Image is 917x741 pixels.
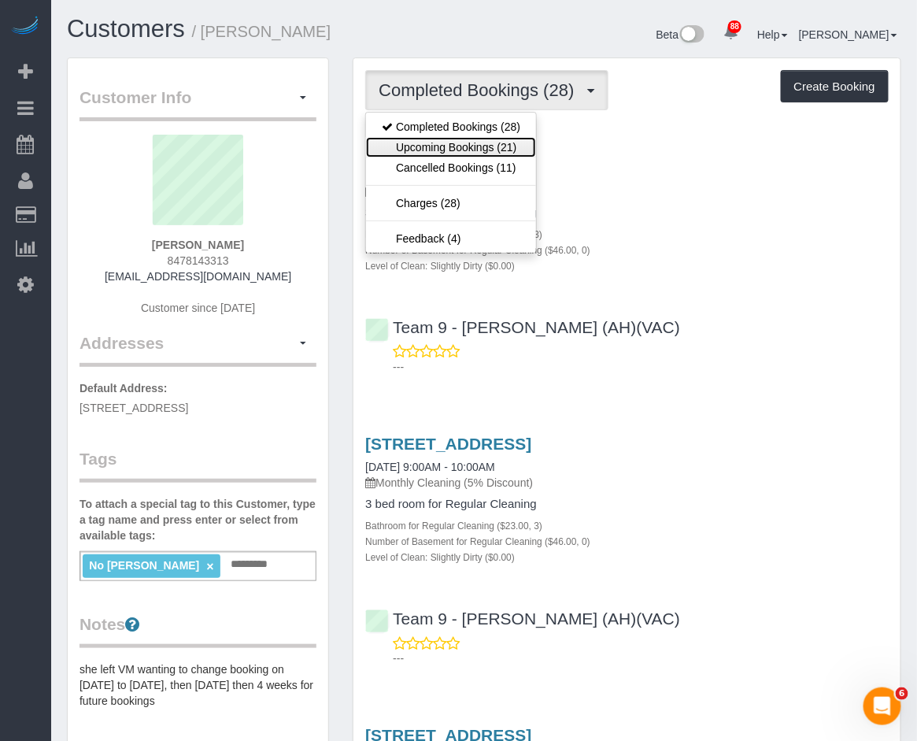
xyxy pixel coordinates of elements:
[365,609,680,628] a: Team 9 - [PERSON_NAME] (AH)(VAC)
[79,86,316,121] legend: Customer Info
[365,435,531,453] a: [STREET_ADDRESS]
[79,613,316,648] legend: Notes
[365,183,889,199] p: Monthly Cleaning (5% Discount)
[89,559,199,572] span: No [PERSON_NAME]
[365,498,889,511] h4: 3 bed room for Regular Cleaning
[365,461,495,473] a: [DATE] 9:00AM - 10:00AM
[365,70,608,110] button: Completed Bookings (28)
[896,687,908,700] span: 6
[206,560,213,573] a: ×
[781,70,889,103] button: Create Booking
[79,496,316,543] label: To attach a special tag to this Customer, type a tag name and press enter or select from availabl...
[79,661,316,709] pre: she left VM wanting to change booking on [DATE] to [DATE], then [DATE] then 4 weeks for future bo...
[366,193,536,213] a: Charges (28)
[79,447,316,483] legend: Tags
[365,552,515,563] small: Level of Clean: Slightly Dirty ($0.00)
[365,261,515,272] small: Level of Clean: Slightly Dirty ($0.00)
[365,521,542,532] small: Bathroom for Regular Cleaning ($23.00, 3)
[365,536,590,547] small: Number of Basement for Regular Cleaning ($46.00, 0)
[366,137,536,157] a: Upcoming Bookings (21)
[799,28,897,41] a: [PERSON_NAME]
[715,16,746,50] a: 88
[79,380,168,396] label: Default Address:
[152,239,244,251] strong: [PERSON_NAME]
[365,475,889,491] p: Monthly Cleaning (5% Discount)
[67,15,185,43] a: Customers
[379,80,582,100] span: Completed Bookings (28)
[679,25,704,46] img: New interface
[757,28,788,41] a: Help
[365,206,889,220] h4: 3 bed room for Regular Cleaning
[79,402,188,414] span: [STREET_ADDRESS]
[192,23,331,40] small: / [PERSON_NAME]
[393,650,889,666] p: ---
[366,228,536,249] a: Feedback (4)
[141,302,255,314] span: Customer since [DATE]
[863,687,901,725] iframe: Intercom live chat
[365,245,590,256] small: Number of Basement for Regular Cleaning ($46.00, 0)
[365,318,680,336] a: Team 9 - [PERSON_NAME] (AH)(VAC)
[9,16,41,38] img: Automaid Logo
[728,20,741,33] span: 88
[366,117,536,137] a: Completed Bookings (28)
[393,359,889,375] p: ---
[656,28,705,41] a: Beta
[168,254,229,267] span: 8478143313
[105,270,291,283] a: [EMAIL_ADDRESS][DOMAIN_NAME]
[366,157,536,178] a: Cancelled Bookings (11)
